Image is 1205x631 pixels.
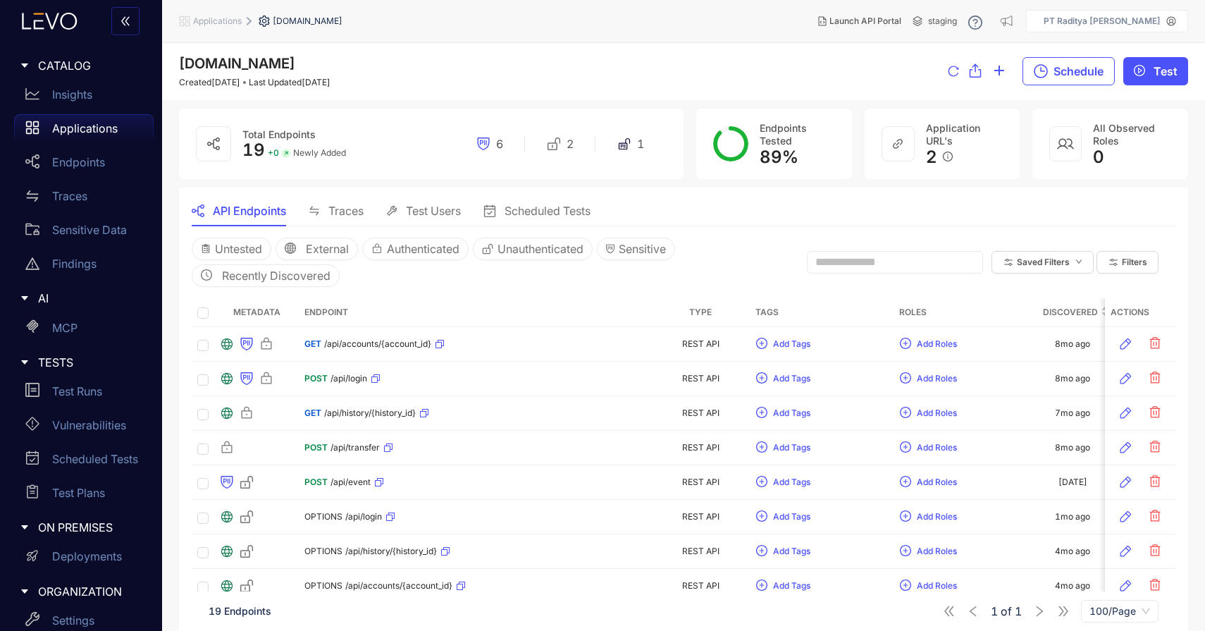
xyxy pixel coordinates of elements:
button: plus-circleAdd Roles [899,540,958,563]
div: REST API [657,339,744,349]
button: plus-circleAdd Roles [899,436,958,459]
a: Traces [14,182,154,216]
span: play-circle [1134,65,1145,78]
span: Filters [1122,257,1147,267]
span: plus-circle [900,441,911,454]
div: REST API [657,546,744,556]
span: caret-right [20,587,30,596]
span: POST [304,477,328,487]
button: globalExternal [276,238,358,260]
span: plus-circle [900,476,911,489]
span: Add Roles [917,339,957,349]
th: Metadata [214,298,299,327]
span: POST [304,443,328,453]
span: plus-circle [756,338,767,350]
span: Add Roles [917,443,957,453]
span: OPTIONS [304,512,342,522]
div: Created [DATE] Last Updated [DATE] [179,78,330,87]
span: Add Roles [917,374,957,384]
span: Add Tags [773,374,810,384]
span: plus-circle [900,510,911,523]
span: Add Roles [917,477,957,487]
div: CATALOG [8,51,154,80]
button: Untested [192,238,271,260]
span: Add Roles [917,581,957,591]
span: double-left [120,16,131,28]
span: Endpoints Tested [760,122,807,147]
span: + 0 [268,148,279,158]
span: plus-circle [756,407,767,419]
span: of [991,605,1022,618]
span: plus-circle [756,580,767,592]
div: 7mo ago [1055,408,1090,418]
span: API Endpoints [213,204,286,217]
span: /api/event [330,477,371,487]
span: global [285,243,296,255]
div: AI [8,283,154,313]
button: plus-circleAdd Roles [899,471,958,494]
span: plus-circle [756,545,767,558]
span: swap [309,205,320,216]
button: plus-circleAdd Tags [755,436,811,459]
span: 2 [567,137,574,150]
span: Newly Added [293,148,346,158]
button: reload [948,58,959,86]
a: Applications [14,114,154,148]
span: ON PREMISES [38,521,142,534]
a: Vulnerabilities [14,411,154,445]
span: reload [948,66,959,78]
p: PT Raditya [PERSON_NAME] [1044,16,1161,26]
p: Settings [52,614,94,627]
button: Filters [1096,251,1158,274]
div: ORGANIZATION [8,577,154,606]
a: MCP [14,314,154,348]
div: 8mo ago [1055,443,1090,453]
p: Deployments [52,550,122,563]
span: 19 [242,140,265,160]
button: play-circleTest [1123,57,1188,85]
span: /api/history/{history_id} [345,546,437,556]
span: Unauthenticated [498,243,583,255]
button: plus [993,57,1006,85]
p: Insights [52,88,92,101]
button: plus-circleAdd Tags [755,402,811,424]
div: 8mo ago [1055,374,1090,384]
a: Test Runs [14,377,154,411]
span: 1 [991,605,998,618]
span: Add Tags [773,408,810,418]
div: REST API [657,512,744,522]
span: staging [928,16,957,26]
span: plus-circle [756,372,767,385]
span: 6 [496,137,503,150]
p: Test Plans [52,486,105,499]
div: REST API [657,581,744,591]
span: ORGANIZATION [38,585,142,598]
span: plus-circle [756,476,767,489]
span: down [1075,258,1082,266]
button: Launch API Portal [807,10,913,32]
span: OPTIONS [304,546,342,556]
button: plus-circleAdd Roles [899,333,958,355]
div: REST API [657,374,744,384]
span: Sensitive [619,243,666,255]
span: Test Users [406,204,461,217]
button: plus-circleAdd Roles [899,575,958,597]
span: /api/transfer [330,443,380,453]
a: Findings [14,250,154,283]
span: setting [259,16,273,27]
p: Sensitive Data [52,223,127,236]
button: Schedule [1022,57,1115,85]
span: TESTS [38,356,142,369]
p: MCP [52,321,78,334]
span: CATALOG [38,59,142,72]
button: Authenticated [362,238,469,260]
a: Insights [14,80,154,114]
span: GET [304,408,321,418]
span: plus-circle [756,510,767,523]
span: caret-right [20,293,30,303]
a: Test Plans [14,479,154,513]
span: plus-circle [900,545,911,558]
span: POST [304,374,328,384]
p: Applications [52,122,118,135]
th: Tags [750,298,894,327]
